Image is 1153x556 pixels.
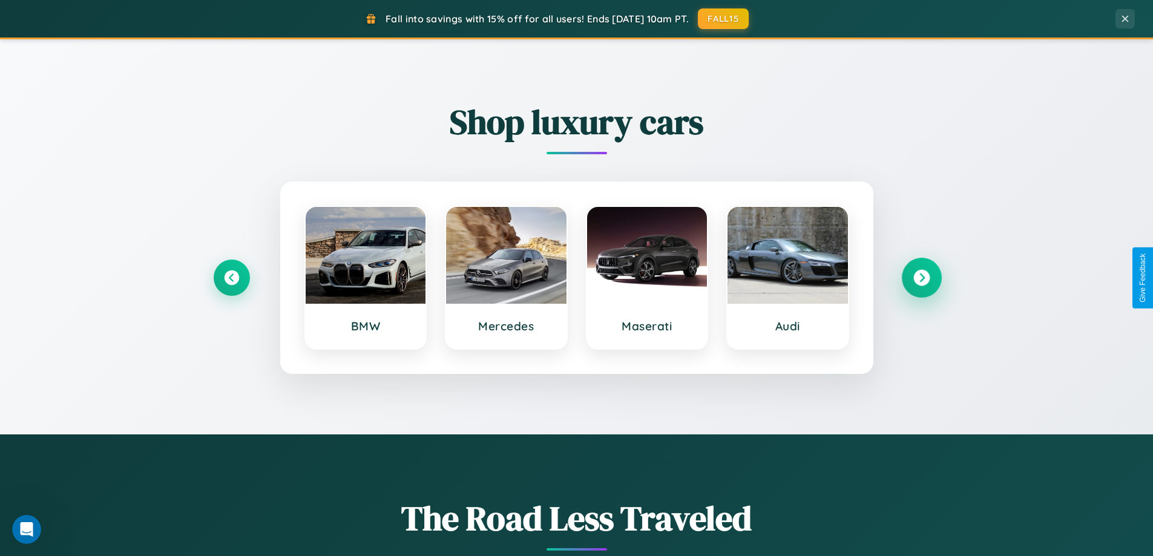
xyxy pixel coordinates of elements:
[386,13,689,25] span: Fall into savings with 15% off for all users! Ends [DATE] 10am PT.
[458,319,554,333] h3: Mercedes
[12,515,41,544] iframe: Intercom live chat
[214,99,940,145] h2: Shop luxury cars
[740,319,836,333] h3: Audi
[599,319,695,333] h3: Maserati
[214,495,940,541] h1: The Road Less Traveled
[698,8,749,29] button: FALL15
[318,319,414,333] h3: BMW
[1138,253,1147,303] div: Give Feedback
